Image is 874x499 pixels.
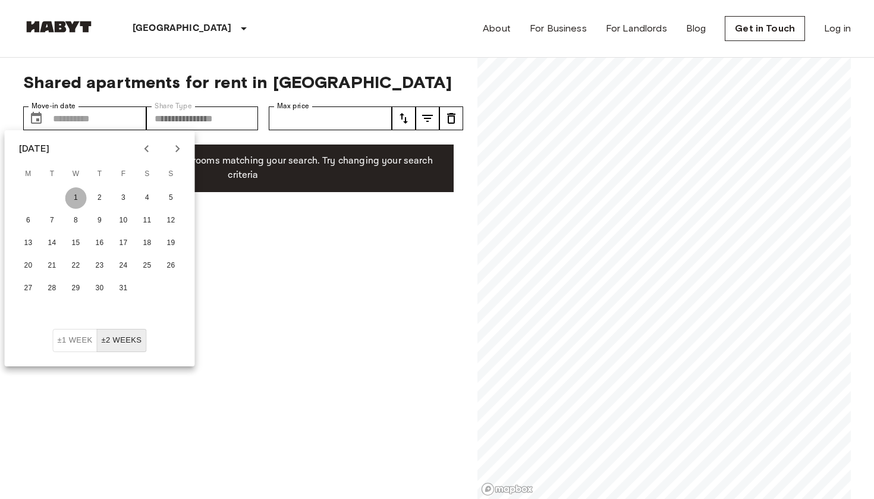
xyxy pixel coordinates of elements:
[392,106,416,130] button: tune
[113,255,134,277] button: 24
[53,329,98,352] button: ±1 week
[23,72,463,92] span: Shared apartments for rent in [GEOGRAPHIC_DATA]
[113,233,134,254] button: 17
[89,255,111,277] button: 23
[137,139,157,159] button: Previous month
[53,329,147,352] div: Move In Flexibility
[416,106,439,130] button: tune
[89,233,111,254] button: 16
[96,329,146,352] button: ±2 weeks
[24,106,48,130] button: Choose date
[606,21,667,36] a: For Landlords
[113,210,134,231] button: 10
[161,255,182,277] button: 26
[65,162,87,186] span: Wednesday
[161,210,182,231] button: 12
[18,233,39,254] button: 13
[168,139,188,159] button: Next month
[137,210,158,231] button: 11
[18,255,39,277] button: 20
[439,106,463,130] button: tune
[113,187,134,209] button: 3
[18,210,39,231] button: 6
[483,21,511,36] a: About
[686,21,706,36] a: Blog
[89,210,111,231] button: 9
[65,255,87,277] button: 22
[137,255,158,277] button: 25
[23,21,95,33] img: Habyt
[32,101,76,111] label: Move-in date
[42,162,63,186] span: Tuesday
[133,21,232,36] p: [GEOGRAPHIC_DATA]
[725,16,805,41] a: Get in Touch
[113,278,134,299] button: 31
[42,154,444,183] p: Unfortunately there are no free rooms matching your search. Try changing your search criteria
[137,233,158,254] button: 18
[137,162,158,186] span: Saturday
[42,278,63,299] button: 28
[89,162,111,186] span: Thursday
[155,101,192,111] label: Share Type
[42,255,63,277] button: 21
[137,187,158,209] button: 4
[161,233,182,254] button: 19
[161,162,182,186] span: Sunday
[89,278,111,299] button: 30
[65,187,87,209] button: 1
[481,482,533,496] a: Mapbox logo
[42,233,63,254] button: 14
[161,187,182,209] button: 5
[19,142,50,156] div: [DATE]
[530,21,587,36] a: For Business
[277,101,309,111] label: Max price
[65,278,87,299] button: 29
[65,233,87,254] button: 15
[824,21,851,36] a: Log in
[113,162,134,186] span: Friday
[18,162,39,186] span: Monday
[65,210,87,231] button: 8
[42,210,63,231] button: 7
[18,278,39,299] button: 27
[89,187,111,209] button: 2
